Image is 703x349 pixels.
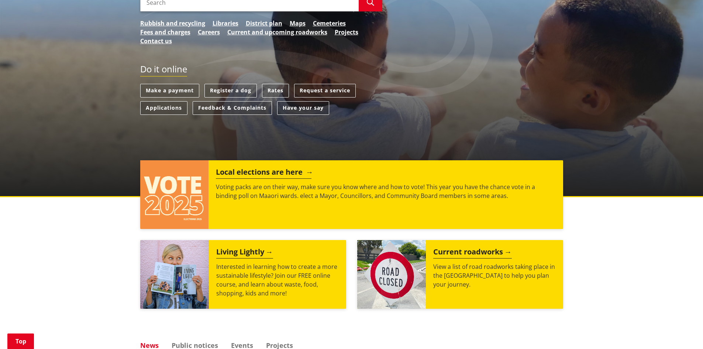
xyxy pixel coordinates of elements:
[246,19,282,28] a: District plan
[140,101,187,115] a: Applications
[140,84,199,97] a: Make a payment
[227,28,327,37] a: Current and upcoming roadworks
[172,342,218,349] a: Public notices
[140,342,159,349] a: News
[262,84,289,97] a: Rates
[216,247,273,259] h2: Living Lightly
[433,262,556,289] p: View a list of road roadworks taking place in the [GEOGRAPHIC_DATA] to help you plan your journey.
[193,101,272,115] a: Feedback & Complaints
[216,168,311,179] h2: Local elections are here
[216,262,339,298] p: Interested in learning how to create a more sustainable lifestyle? Join our FREE online course, a...
[140,160,563,229] a: Local elections are here Voting packs are on their way, make sure you know where and how to vote!...
[313,19,346,28] a: Cemeteries
[335,28,358,37] a: Projects
[140,240,346,309] a: Living Lightly Interested in learning how to create a more sustainable lifestyle? Join our FREE o...
[213,19,238,28] a: Libraries
[266,342,293,349] a: Projects
[140,19,205,28] a: Rubbish and recycling
[140,160,209,229] img: Vote 2025
[433,247,512,259] h2: Current roadworks
[216,182,555,200] p: Voting packs are on their way, make sure you know where and how to vote! This year you have the c...
[538,70,696,315] iframe: Messenger
[7,333,34,349] a: Top
[669,318,696,345] iframe: Messenger Launcher
[231,342,253,349] a: Events
[198,28,220,37] a: Careers
[140,28,190,37] a: Fees and charges
[140,64,187,77] h2: Do it online
[140,37,172,45] a: Contact us
[140,240,209,309] img: Mainstream Green Workshop Series
[357,240,563,309] a: Current roadworks View a list of road roadworks taking place in the [GEOGRAPHIC_DATA] to help you...
[294,84,356,97] a: Request a service
[204,84,257,97] a: Register a dog
[357,240,426,309] img: Road closed sign
[277,101,329,115] a: Have your say
[290,19,306,28] a: Maps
